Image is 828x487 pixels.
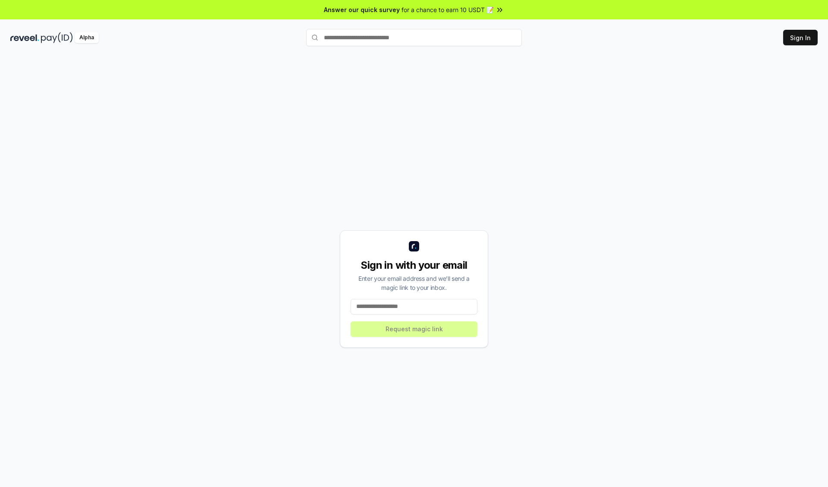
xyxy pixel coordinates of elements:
img: pay_id [41,32,73,43]
img: reveel_dark [10,32,39,43]
span: for a chance to earn 10 USDT 📝 [401,5,494,14]
button: Sign In [783,30,818,45]
div: Enter your email address and we’ll send a magic link to your inbox. [351,274,477,292]
span: Answer our quick survey [324,5,400,14]
div: Sign in with your email [351,258,477,272]
div: Alpha [75,32,99,43]
img: logo_small [409,241,419,251]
